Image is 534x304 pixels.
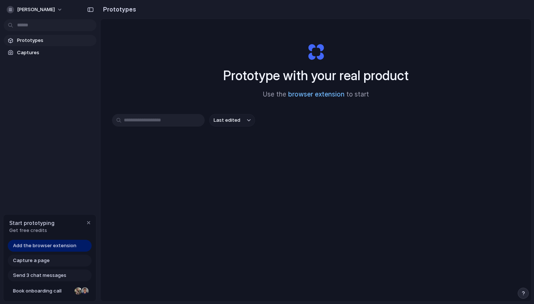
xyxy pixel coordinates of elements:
a: Prototypes [4,35,96,46]
span: Prototypes [17,37,93,44]
h1: Prototype with your real product [223,66,409,85]
a: Book onboarding call [8,285,92,297]
div: Christian Iacullo [80,287,89,295]
span: Start prototyping [9,219,55,227]
a: Captures [4,47,96,58]
span: Book onboarding call [13,287,72,295]
span: Use the to start [263,90,369,99]
span: Last edited [214,117,240,124]
button: [PERSON_NAME] [4,4,66,16]
span: [PERSON_NAME] [17,6,55,13]
span: Capture a page [13,257,50,264]
span: Add the browser extension [13,242,76,249]
button: Last edited [209,114,255,127]
span: Captures [17,49,93,56]
div: Nicole Kubica [74,287,83,295]
h2: Prototypes [100,5,136,14]
span: Get free credits [9,227,55,234]
span: Send 3 chat messages [13,272,66,279]
a: browser extension [288,91,345,98]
